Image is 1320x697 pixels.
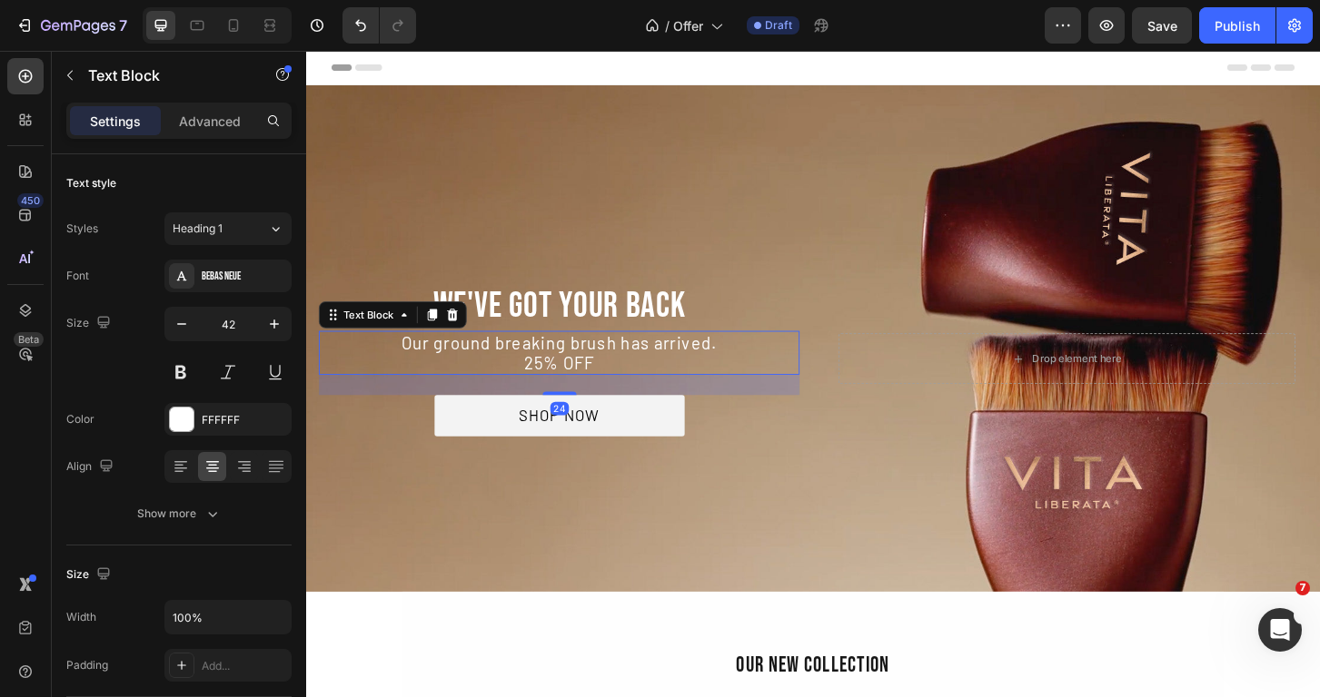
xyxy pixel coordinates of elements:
[1147,18,1177,34] span: Save
[306,51,1320,697] iframe: Design area
[1215,16,1260,35] div: Publish
[179,112,241,131] p: Advanced
[90,112,141,131] p: Settings
[66,657,108,673] div: Padding
[66,268,89,284] div: Font
[1132,7,1192,44] button: Save
[665,16,670,35] span: /
[137,505,222,523] div: Show more
[164,212,292,245] button: Heading 1
[66,311,114,336] div: Size
[765,17,792,34] span: Draft
[17,193,44,208] div: 450
[202,658,287,674] div: Add...
[7,7,135,44] button: 7
[66,411,94,427] div: Color
[66,221,98,237] div: Styles
[1295,581,1310,595] span: 7
[462,647,628,675] span: OUR NEW COLLECTION
[202,269,287,285] div: Bebas Neue
[173,221,223,237] span: Heading 1
[14,332,44,347] div: Beta
[673,16,703,35] span: Offer
[66,175,116,191] div: Text style
[1199,7,1275,44] button: Publish
[88,64,243,86] p: Text Block
[342,7,416,44] div: Undo/Redo
[66,563,114,587] div: Size
[202,412,287,428] div: FFFFFF
[66,609,96,625] div: Width
[66,455,117,479] div: Align
[119,15,127,36] p: 7
[780,324,877,339] div: Drop element here
[66,497,292,530] button: Show more
[1258,608,1302,652] iframe: Intercom live chat
[165,601,291,633] input: Auto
